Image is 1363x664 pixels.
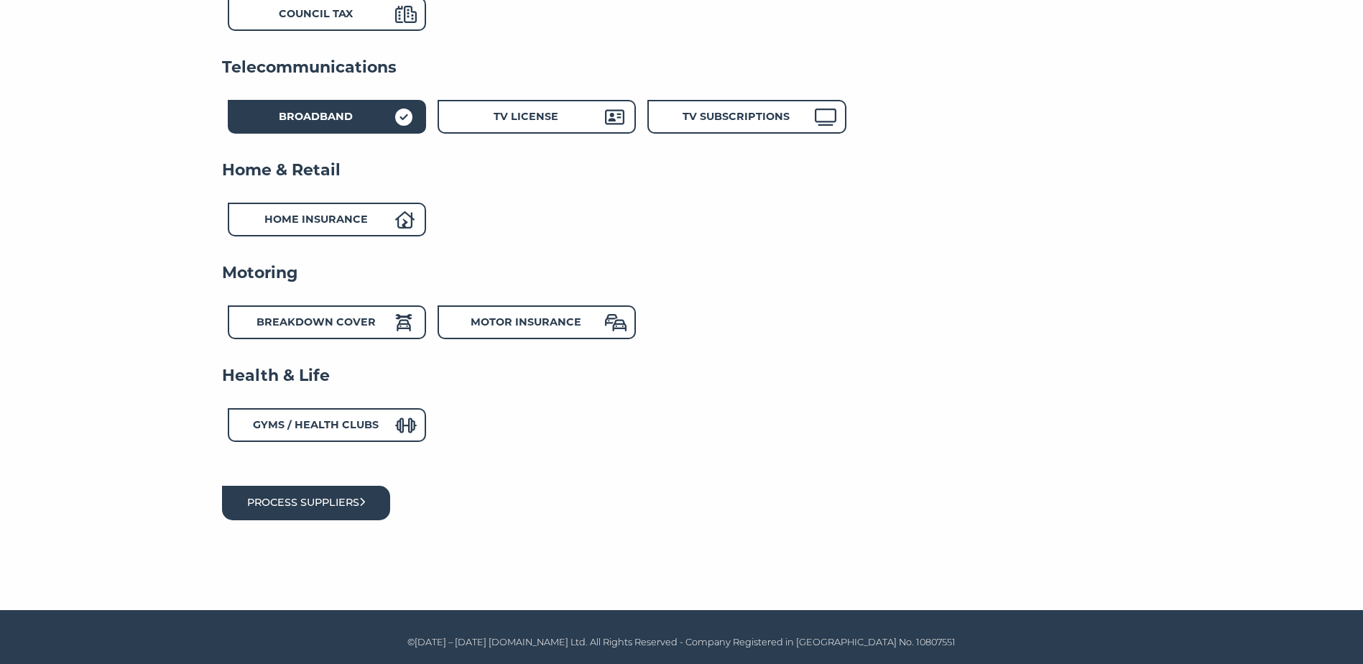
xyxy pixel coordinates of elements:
[226,635,1138,650] p: ©[DATE] – [DATE] [DOMAIN_NAME] Ltd. All Rights Reserved - Company Registered in [GEOGRAPHIC_DATA]...
[279,110,353,123] strong: Broadband
[494,110,558,123] strong: TV License
[253,418,379,431] strong: Gyms / Health Clubs
[438,100,636,134] div: TV License
[228,305,426,339] div: Breakdown Cover
[471,315,581,328] strong: Motor Insurance
[228,203,426,236] div: Home Insurance
[279,7,353,20] strong: Council Tax
[222,57,1142,78] h4: Telecommunications
[257,315,376,328] strong: Breakdown Cover
[222,365,1142,387] h4: Health & Life
[228,408,426,442] div: Gyms / Health Clubs
[264,213,368,226] strong: Home Insurance
[438,305,636,339] div: Motor Insurance
[222,486,391,520] button: Process suppliers
[222,262,1142,284] h4: Motoring
[228,100,426,134] div: Broadband
[683,110,790,123] strong: TV Subscriptions
[647,100,846,134] div: TV Subscriptions
[222,160,1142,181] h4: Home & Retail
